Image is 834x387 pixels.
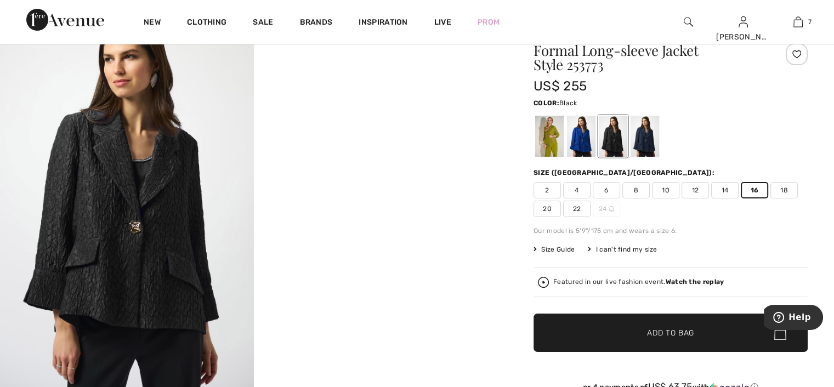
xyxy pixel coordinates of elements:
span: 20 [534,201,561,217]
a: New [144,18,161,29]
span: 2 [534,182,561,198]
span: 10 [652,182,679,198]
span: 22 [563,201,591,217]
span: 6 [593,182,620,198]
img: Bag.svg [774,326,786,340]
img: ring-m.svg [609,206,614,212]
a: 7 [771,15,825,29]
span: 12 [682,182,709,198]
div: Featured in our live fashion event. [553,278,724,286]
img: Watch the replay [538,277,549,288]
strong: Watch the replay [666,278,724,286]
img: My Bag [793,15,803,29]
a: Sign In [739,16,748,27]
span: Inspiration [359,18,407,29]
span: Add to Bag [647,327,694,339]
div: Our model is 5'9"/175 cm and wears a size 6. [534,226,808,236]
img: search the website [684,15,693,29]
button: Add to Bag [534,314,808,352]
span: 8 [622,182,650,198]
span: 24 [593,201,620,217]
span: 16 [741,182,768,198]
h1: Formal Long-sleeve Jacket Style 253773 [534,43,762,72]
div: Midnight Blue [631,116,659,157]
div: Size ([GEOGRAPHIC_DATA]/[GEOGRAPHIC_DATA]): [534,168,717,178]
span: 7 [808,17,812,27]
video: Your browser does not support the video tag. [254,10,508,137]
span: US$ 255 [534,78,587,94]
a: Brands [300,18,333,29]
span: Black [559,99,577,107]
a: Clothing [187,18,226,29]
iframe: Opens a widget where you can find more information [764,305,823,332]
div: [PERSON_NAME] [716,31,770,43]
a: Live [434,16,451,28]
img: 1ère Avenue [26,9,104,31]
span: 4 [563,182,591,198]
span: Size Guide [534,244,575,254]
a: Sale [253,18,273,29]
span: Color: [534,99,559,107]
span: 18 [770,182,798,198]
div: I can't find my size [588,244,657,254]
a: Prom [478,16,500,28]
div: Royal Sapphire 163 [567,116,595,157]
div: Black [599,116,627,157]
div: Fern [535,116,564,157]
span: 14 [711,182,739,198]
img: My Info [739,15,748,29]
